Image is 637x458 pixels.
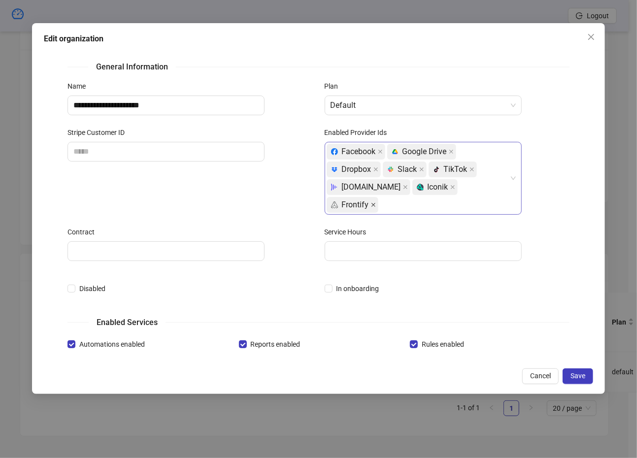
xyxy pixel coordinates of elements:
[331,180,401,195] div: [DOMAIN_NAME]
[378,149,383,154] span: close
[522,368,559,384] button: Cancel
[247,339,304,350] span: Reports enabled
[331,162,371,177] div: Dropbox
[67,81,92,92] label: Name
[88,61,176,73] span: General Information
[75,283,109,294] span: Disabled
[67,96,265,115] input: Name
[418,339,468,350] span: Rules enabled
[44,33,594,45] div: Edit organization
[563,368,593,384] button: Save
[331,144,376,159] div: Facebook
[417,180,448,195] div: Iconik
[75,339,149,350] span: Automations enabled
[333,283,383,294] span: In onboarding
[530,372,551,380] span: Cancel
[89,316,166,328] span: Enabled Services
[371,202,376,207] span: close
[387,162,417,177] div: Slack
[449,149,454,154] span: close
[583,29,599,45] button: Close
[450,185,455,190] span: close
[331,96,516,115] span: Default
[570,372,585,380] span: Save
[325,81,345,92] label: Plan
[469,167,474,172] span: close
[403,185,408,190] span: close
[73,146,251,158] input: Stripe Customer ID
[587,33,595,41] span: close
[67,127,131,138] label: Stripe Customer ID
[67,241,265,261] input: Contract
[433,162,468,177] div: TikTok
[331,197,369,212] div: Frontify
[373,167,378,172] span: close
[67,227,101,237] label: Contract
[392,144,447,159] div: Google Drive
[419,167,424,172] span: close
[331,184,338,191] svg: Frame.io Logo
[325,227,373,237] label: Service Hours
[325,127,394,138] label: Enabled Provider Ids
[325,241,522,261] input: Service Hours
